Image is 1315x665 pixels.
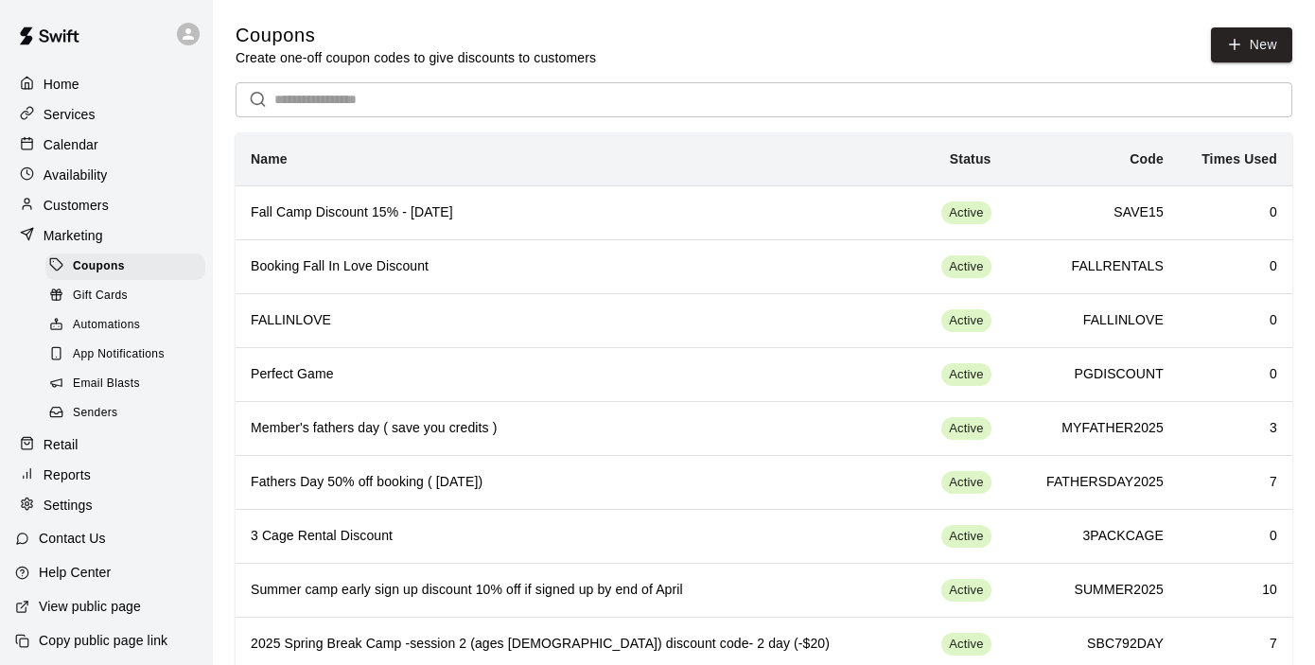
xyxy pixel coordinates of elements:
[251,364,884,385] h6: Perfect Game
[941,258,991,276] span: Active
[1022,526,1164,547] h6: 3PACKCAGE
[1022,634,1164,655] h6: SBC792DAY
[1194,202,1277,223] h6: 0
[44,196,109,215] p: Customers
[45,371,205,397] div: Email Blasts
[1022,418,1164,439] h6: MYFATHER2025
[15,70,198,98] a: Home
[1194,310,1277,331] h6: 0
[39,529,106,548] p: Contact Us
[73,257,125,276] span: Coupons
[73,316,140,335] span: Automations
[45,312,205,339] div: Automations
[15,491,198,519] a: Settings
[44,465,91,484] p: Reports
[1022,202,1164,223] h6: SAVE15
[73,287,128,306] span: Gift Cards
[44,166,108,184] p: Availability
[941,528,991,546] span: Active
[44,135,98,154] p: Calendar
[251,526,884,547] h6: 3 Cage Rental Discount
[251,202,884,223] h6: Fall Camp Discount 15% - [DATE]
[1022,364,1164,385] h6: PGDISCOUNT
[1022,580,1164,601] h6: SUMMER2025
[15,430,198,459] a: Retail
[251,310,884,331] h6: FALLINLOVE
[941,312,991,330] span: Active
[39,597,141,616] p: View public page
[45,252,213,281] a: Coupons
[44,435,79,454] p: Retail
[45,370,213,399] a: Email Blasts
[39,631,167,650] p: Copy public page link
[44,496,93,515] p: Settings
[73,345,165,364] span: App Notifications
[941,366,991,384] span: Active
[1194,526,1277,547] h6: 0
[1194,418,1277,439] h6: 3
[15,191,198,219] a: Customers
[1211,27,1292,62] button: New
[251,256,884,277] h6: Booking Fall In Love Discount
[15,221,198,250] a: Marketing
[251,418,884,439] h6: Member's fathers day ( save you credits )
[44,226,103,245] p: Marketing
[15,131,198,159] a: Calendar
[251,634,884,655] h6: 2025 Spring Break Camp -session 2 (ages [DEMOGRAPHIC_DATA]) discount code- 2 day (-$20)
[1194,256,1277,277] h6: 0
[15,461,198,489] a: Reports
[236,48,596,67] p: Create one-off coupon codes to give discounts to customers
[45,283,205,309] div: Gift Cards
[1022,310,1164,331] h6: FALLINLOVE
[15,161,198,189] a: Availability
[251,472,884,493] h6: Fathers Day 50% off booking ( [DATE])
[251,151,288,166] b: Name
[45,311,213,341] a: Automations
[45,254,205,280] div: Coupons
[45,399,213,429] a: Senders
[1194,634,1277,655] h6: 7
[1194,472,1277,493] h6: 7
[950,151,991,166] b: Status
[15,100,198,129] a: Services
[45,400,205,427] div: Senders
[1194,580,1277,601] h6: 10
[1022,472,1164,493] h6: FATHERSDAY2025
[941,204,991,222] span: Active
[1022,256,1164,277] h6: FALLRENTALS
[1201,151,1277,166] b: Times Used
[44,105,96,124] p: Services
[45,341,205,368] div: App Notifications
[941,420,991,438] span: Active
[44,75,79,94] p: Home
[1130,151,1164,166] b: Code
[941,474,991,492] span: Active
[1194,364,1277,385] h6: 0
[941,582,991,600] span: Active
[251,580,884,601] h6: Summer camp early sign up discount 10% off if signed up by end of April
[236,23,596,48] h5: Coupons
[941,636,991,654] span: Active
[45,341,213,370] a: App Notifications
[45,281,213,310] a: Gift Cards
[73,375,140,394] span: Email Blasts
[39,563,111,582] p: Help Center
[73,404,118,423] span: Senders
